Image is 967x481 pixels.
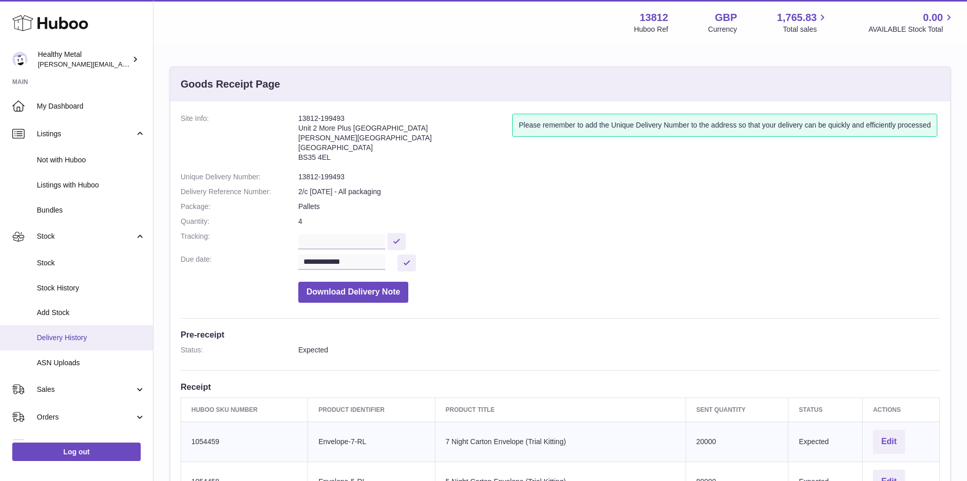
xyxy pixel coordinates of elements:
[868,11,955,34] a: 0.00 AVAILABLE Stock Total
[37,385,135,394] span: Sales
[37,205,145,215] span: Bundles
[783,25,828,34] span: Total sales
[308,422,435,462] td: Envelope-7-RL
[435,398,686,422] th: Product title
[634,25,668,34] div: Huboo Ref
[181,422,308,462] td: 1054459
[298,114,512,167] address: 13812-199493 Unit 2 More Plus [GEOGRAPHIC_DATA] [PERSON_NAME][GEOGRAPHIC_DATA] [GEOGRAPHIC_DATA] ...
[181,172,298,182] dt: Unique Delivery Number:
[923,11,943,25] span: 0.00
[37,358,145,368] span: ASN Uploads
[37,232,135,241] span: Stock
[181,232,298,249] dt: Tracking:
[298,187,940,197] dd: 2/c [DATE] - All packaging
[12,52,28,67] img: jose@healthy-metal.com
[788,422,863,462] td: Expected
[512,114,937,137] div: Please remember to add the Unique Delivery Number to the address so that your delivery can be qui...
[37,258,145,268] span: Stock
[868,25,955,34] span: AVAILABLE Stock Total
[181,381,940,392] h3: Receipt
[715,11,737,25] strong: GBP
[181,202,298,212] dt: Package:
[37,412,135,422] span: Orders
[38,50,130,69] div: Healthy Metal
[686,398,788,422] th: Sent Quantity
[640,11,668,25] strong: 13812
[181,217,298,226] dt: Quantity:
[181,329,940,340] h3: Pre-receipt
[37,440,145,450] span: Usage
[298,202,940,212] dd: Pallets
[181,255,298,271] dt: Due date:
[298,282,408,303] button: Download Delivery Note
[181,77,280,91] h3: Goods Receipt Page
[37,155,145,165] span: Not with Huboo
[308,398,435,422] th: Product Identifier
[873,430,905,454] button: Edit
[181,398,308,422] th: Huboo SKU Number
[863,398,940,422] th: Actions
[181,187,298,197] dt: Delivery Reference Number:
[181,345,298,355] dt: Status:
[37,333,145,343] span: Delivery History
[708,25,737,34] div: Currency
[777,11,829,34] a: 1,765.83 Total sales
[777,11,817,25] span: 1,765.83
[12,443,141,461] a: Log out
[37,283,145,293] span: Stock History
[37,308,145,318] span: Add Stock
[298,217,940,226] dd: 4
[181,114,298,167] dt: Site Info:
[435,422,686,462] td: 7 Night Carton Envelope (Trial Kitting)
[37,180,145,190] span: Listings with Huboo
[37,101,145,111] span: My Dashboard
[37,129,135,139] span: Listings
[298,172,940,182] dd: 13812-199493
[298,345,940,355] dd: Expected
[686,422,788,462] td: 20000
[38,60,205,68] span: [PERSON_NAME][EMAIL_ADDRESS][DOMAIN_NAME]
[788,398,863,422] th: Status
